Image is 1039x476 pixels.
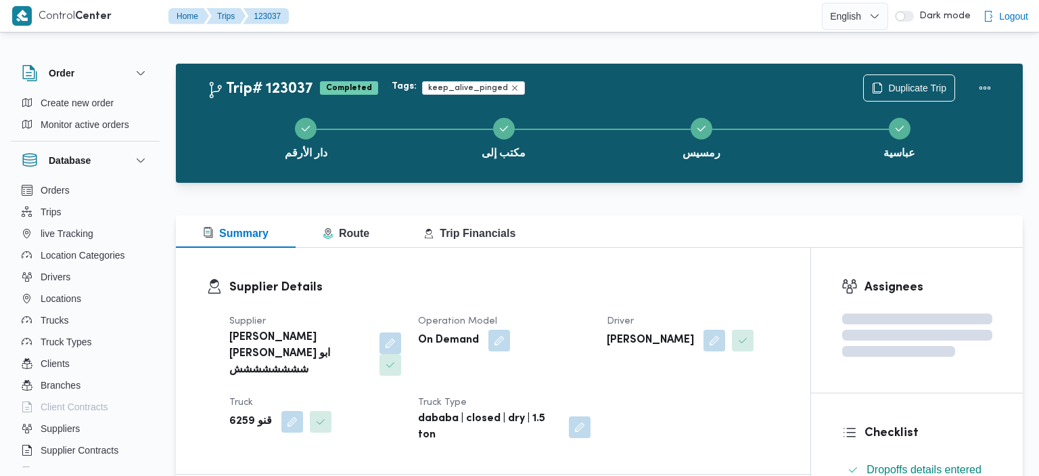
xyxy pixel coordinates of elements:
span: مكتب إلى [482,145,526,161]
div: Order [11,92,160,141]
h3: Assignees [864,278,992,297]
button: رمسيس [603,102,801,172]
button: Remove trip tag [511,84,519,92]
button: Trips [16,201,154,223]
span: رمسيس [683,145,720,161]
div: Database [11,179,160,473]
span: Duplicate Trip [888,80,946,96]
span: keep_alive_pinged [422,81,525,95]
span: Truck Types [41,334,91,350]
button: Database [22,152,149,169]
span: Supplier Contracts [41,442,118,458]
button: live Tracking [16,223,154,244]
b: [PERSON_NAME] [PERSON_NAME] ابو شششششششش [229,330,370,378]
span: Driver [607,317,634,326]
button: دار الأرقم [207,102,405,172]
span: Truck Type [418,398,467,407]
span: Trip Financials [423,228,515,239]
button: Truck Types [16,331,154,353]
span: Trucks [41,312,68,328]
span: keep_alive_pinged [428,82,508,94]
button: Trucks [16,309,154,331]
button: Trips [206,8,246,24]
button: Clients [16,353,154,374]
span: Summary [203,228,269,239]
span: Supplier [229,317,266,326]
span: دار الأرقم [285,145,327,161]
button: Monitor active orders [16,114,154,135]
span: Dropoffs details entered [867,464,982,475]
svg: Step 3 is complete [696,123,707,134]
b: dababa | closed | dry | 1.5 ton [418,411,559,443]
span: Orders [41,182,70,198]
button: Home [168,8,209,24]
b: Center [75,12,112,22]
button: Duplicate Trip [863,74,955,102]
b: قنو 6259 [229,414,272,430]
span: Create new order [41,95,114,111]
span: Dark mode [914,11,971,22]
h3: Checklist [864,424,992,442]
svg: Step 2 is complete [499,123,509,134]
button: Actions [971,74,998,102]
button: Supplier Contracts [16,439,154,461]
button: Client Contracts [16,396,154,418]
b: Tags: [392,81,417,92]
button: Locations [16,288,154,309]
button: Drivers [16,266,154,288]
span: Operation Model [418,317,497,326]
span: عباسية [883,145,915,161]
span: Locations [41,290,81,307]
span: Trips [41,204,62,220]
h3: Order [49,65,74,81]
span: Clients [41,355,70,372]
h2: Trip# 123037 [207,81,313,98]
button: 123037 [243,8,289,24]
button: Create new order [16,92,154,114]
span: Logout [999,8,1028,24]
span: Completed [320,81,378,95]
h3: Database [49,152,91,169]
button: عباسية [801,102,999,172]
svg: Step 1 is complete [300,123,311,134]
span: Drivers [41,269,70,285]
span: Branches [41,377,80,393]
button: Order [22,65,149,81]
button: مكتب إلى [405,102,603,172]
button: Logout [977,3,1034,30]
button: Location Categories [16,244,154,266]
button: Orders [16,179,154,201]
span: Truck [229,398,253,407]
b: Completed [326,84,372,92]
button: Suppliers [16,418,154,439]
span: Location Categories [41,247,125,263]
span: Route [323,228,369,239]
span: Monitor active orders [41,116,129,133]
h3: Supplier Details [229,278,780,297]
span: live Tracking [41,225,93,242]
b: [PERSON_NAME] [607,332,694,349]
b: On Demand [418,332,479,349]
button: Branches [16,374,154,396]
span: Suppliers [41,420,80,437]
svg: Step 4 is complete [894,123,905,134]
span: Client Contracts [41,399,108,415]
img: X8yXhbKr1z7QwAAAABJRU5ErkJggg== [12,6,32,26]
